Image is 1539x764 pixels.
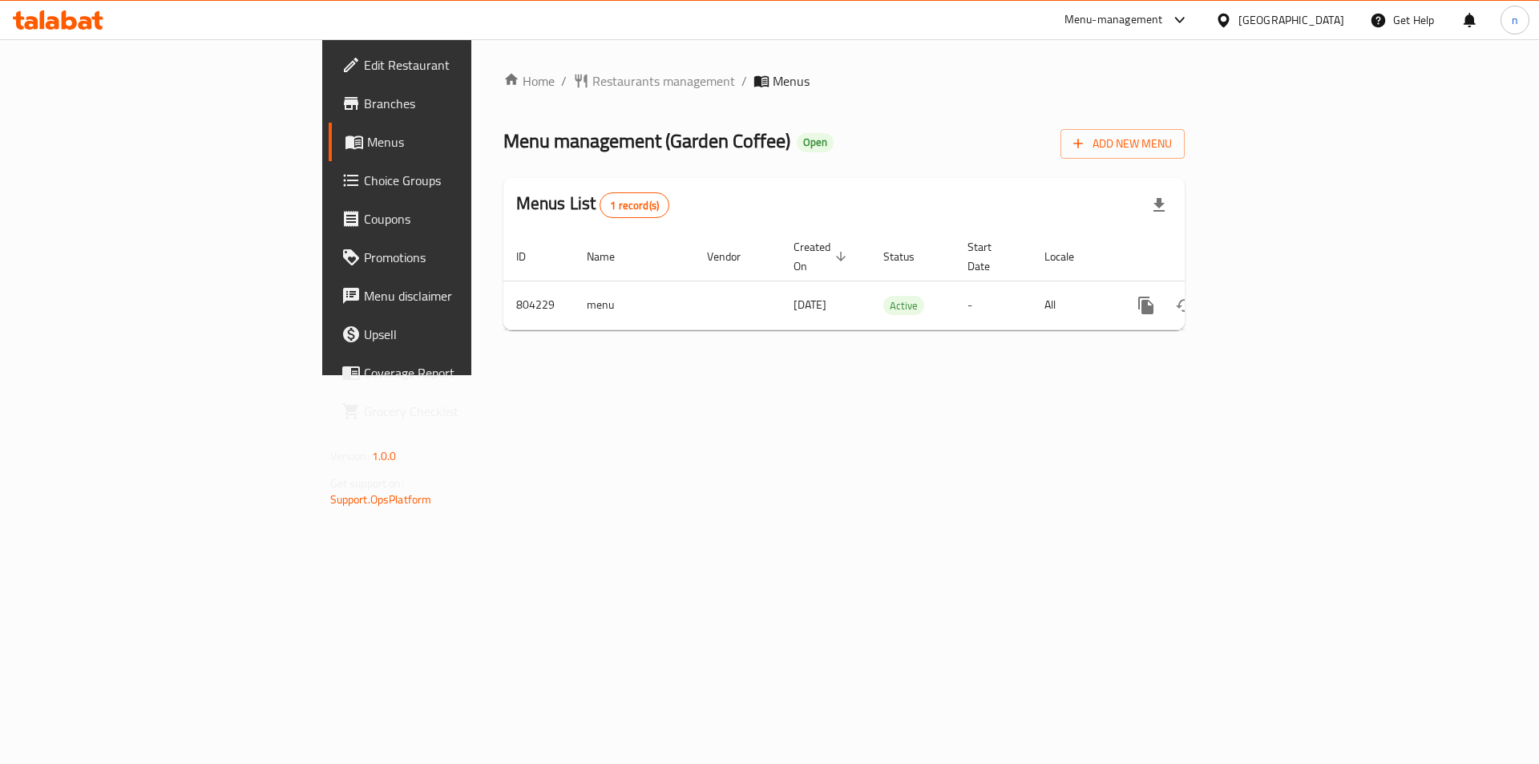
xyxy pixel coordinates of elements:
[329,277,580,315] a: Menu disclaimer
[364,325,567,344] span: Upsell
[741,71,747,91] li: /
[794,294,826,315] span: [DATE]
[707,247,761,266] span: Vendor
[364,363,567,382] span: Coverage Report
[364,286,567,305] span: Menu disclaimer
[367,132,567,152] span: Menus
[797,135,834,149] span: Open
[329,354,580,392] a: Coverage Report
[364,209,567,228] span: Coupons
[364,94,567,113] span: Branches
[600,192,669,218] div: Total records count
[955,281,1032,329] td: -
[503,71,1186,91] nav: breadcrumb
[967,237,1012,276] span: Start Date
[1032,281,1114,329] td: All
[329,46,580,84] a: Edit Restaurant
[372,446,397,467] span: 1.0.0
[1127,286,1165,325] button: more
[883,247,935,266] span: Status
[330,446,370,467] span: Version:
[330,473,404,494] span: Get support on:
[794,237,851,276] span: Created On
[329,161,580,200] a: Choice Groups
[329,84,580,123] a: Branches
[773,71,810,91] span: Menus
[329,238,580,277] a: Promotions
[573,71,735,91] a: Restaurants management
[516,247,547,266] span: ID
[1165,286,1204,325] button: Change Status
[574,281,694,329] td: menu
[1044,247,1095,266] span: Locale
[1114,232,1294,281] th: Actions
[329,392,580,431] a: Grocery Checklist
[503,123,790,159] span: Menu management ( Garden Coffee )
[797,133,834,152] div: Open
[1064,10,1163,30] div: Menu-management
[516,192,669,218] h2: Menus List
[1073,134,1172,154] span: Add New Menu
[329,315,580,354] a: Upsell
[1238,11,1344,29] div: [GEOGRAPHIC_DATA]
[503,232,1294,330] table: enhanced table
[364,171,567,190] span: Choice Groups
[1512,11,1518,29] span: n
[329,123,580,161] a: Menus
[329,200,580,238] a: Coupons
[364,402,567,421] span: Grocery Checklist
[1060,129,1185,159] button: Add New Menu
[600,198,669,213] span: 1 record(s)
[883,297,924,315] span: Active
[587,247,636,266] span: Name
[330,489,432,510] a: Support.OpsPlatform
[592,71,735,91] span: Restaurants management
[364,55,567,75] span: Edit Restaurant
[364,248,567,267] span: Promotions
[1140,186,1178,224] div: Export file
